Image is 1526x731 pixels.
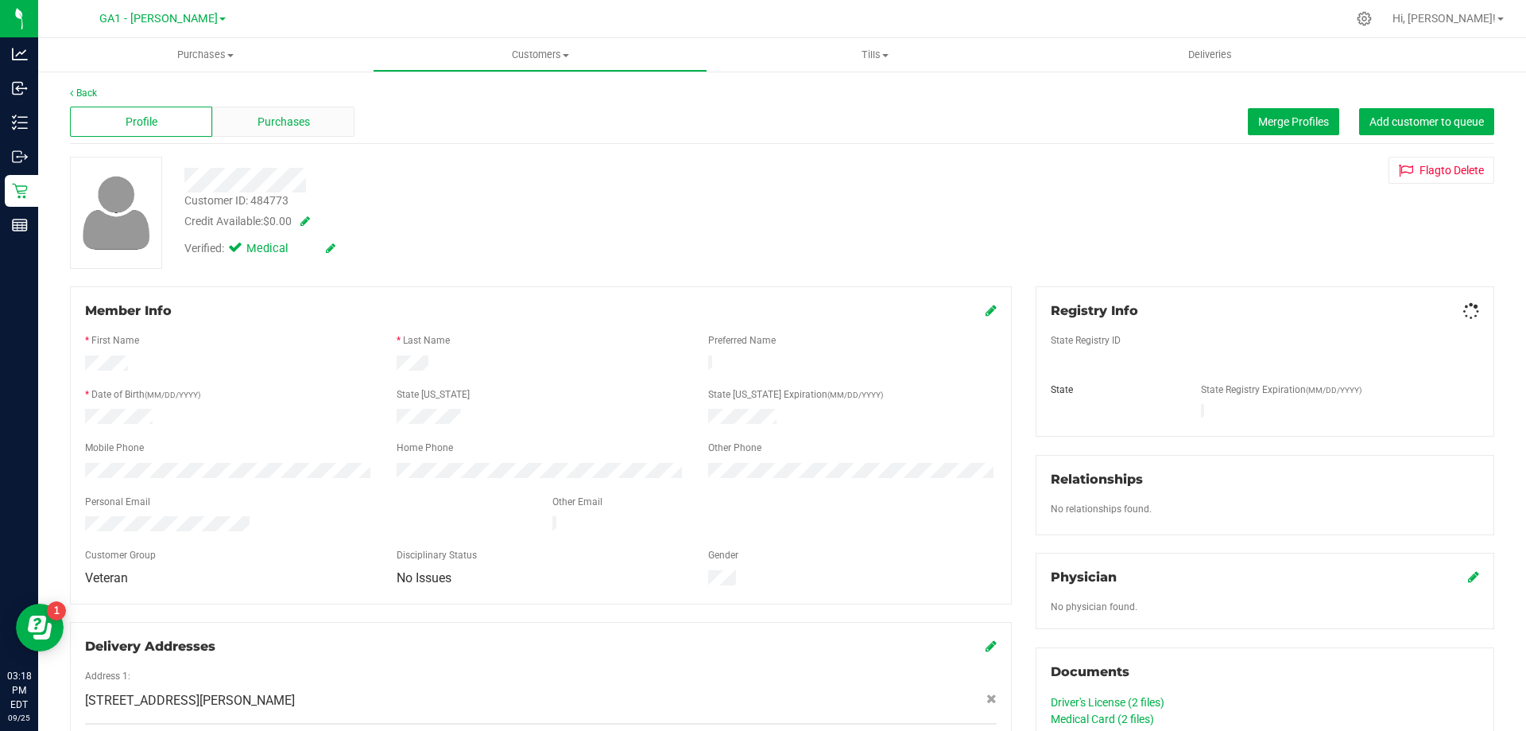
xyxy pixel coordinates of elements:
[1359,108,1494,135] button: Add customer to queue
[85,669,130,683] label: Address 1:
[1167,48,1253,62] span: Deliveries
[70,87,97,99] a: Back
[397,548,477,562] label: Disciplinary Status
[1201,383,1361,397] label: State Registry Expiration
[708,48,1041,62] span: Tills
[263,215,292,227] span: $0.00
[1051,664,1129,679] span: Documents
[1392,12,1496,25] span: Hi, [PERSON_NAME]!
[397,387,470,402] label: State [US_STATE]
[85,639,215,654] span: Delivery Addresses
[7,669,31,712] p: 03:18 PM EDT
[373,38,707,72] a: Customers
[1369,115,1484,128] span: Add customer to queue
[1043,38,1377,72] a: Deliveries
[85,548,156,562] label: Customer Group
[12,80,28,96] inline-svg: Inbound
[12,115,28,130] inline-svg: Inventory
[99,12,218,25] span: GA1 - [PERSON_NAME]
[403,333,450,348] label: Last Name
[12,183,28,199] inline-svg: Retail
[12,149,28,165] inline-svg: Outbound
[1306,386,1361,395] span: (MM/DD/YYYY)
[38,38,373,72] a: Purchases
[707,38,1042,72] a: Tills
[374,48,707,62] span: Customers
[75,172,158,254] img: user-icon.png
[1051,713,1154,725] a: Medical Card (2 files)
[1051,472,1143,487] span: Relationships
[16,604,64,651] iframe: Resource center
[1248,108,1339,135] button: Merge Profiles
[91,387,200,402] label: Date of Birth
[1051,601,1137,612] span: No physician found.
[85,691,295,710] span: [STREET_ADDRESS][PERSON_NAME]
[1051,570,1117,585] span: Physician
[12,217,28,233] inline-svg: Reports
[184,213,885,230] div: Credit Available:
[397,441,453,455] label: Home Phone
[708,333,776,348] label: Preferred Name
[1389,157,1494,184] button: Flagto Delete
[246,240,310,258] span: Medical
[38,48,373,62] span: Purchases
[1354,11,1374,26] div: Manage settings
[708,387,883,402] label: State [US_STATE] Expiration
[552,495,602,509] label: Other Email
[1039,383,1190,397] div: State
[91,333,139,348] label: First Name
[708,548,738,562] label: Gender
[7,712,31,724] p: 09/25
[126,114,157,130] span: Profile
[85,570,128,585] span: Veteran
[1258,115,1329,128] span: Merge Profiles
[827,391,883,399] span: (MM/DD/YYYY)
[47,601,66,620] iframe: Resource center unread badge
[184,240,335,258] div: Verified:
[145,391,200,399] span: (MM/DD/YYYY)
[85,303,172,318] span: Member Info
[1051,696,1164,709] a: Driver's License (2 files)
[1051,303,1138,318] span: Registry Info
[1051,502,1152,516] label: No relationships found.
[85,495,150,509] label: Personal Email
[184,192,289,209] div: Customer ID: 484773
[708,441,761,455] label: Other Phone
[85,441,144,455] label: Mobile Phone
[258,114,310,130] span: Purchases
[397,570,451,585] span: No Issues
[12,46,28,62] inline-svg: Analytics
[1051,333,1121,348] label: State Registry ID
